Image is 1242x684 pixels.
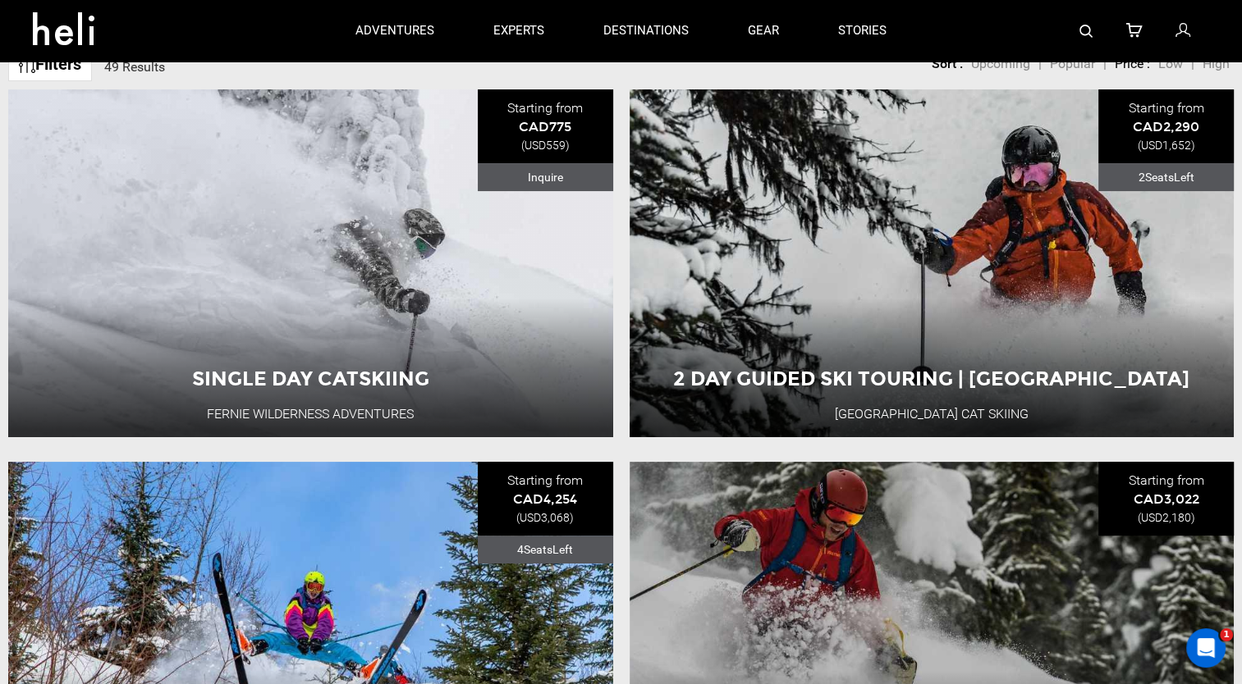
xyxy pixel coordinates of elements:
[8,47,92,82] a: Filters
[1158,56,1183,71] span: Low
[1203,56,1230,71] span: High
[1115,55,1150,74] li: Price :
[493,22,544,39] p: experts
[932,55,963,74] li: Sort :
[1220,628,1233,641] span: 1
[1038,55,1042,74] li: |
[1050,56,1095,71] span: Popular
[355,22,434,39] p: adventures
[19,57,35,73] img: btn-icon.svg
[1079,25,1093,38] img: search-bar-icon.svg
[1186,628,1226,668] iframe: Intercom live chat
[1191,55,1194,74] li: |
[104,59,165,75] span: 49 Results
[971,56,1030,71] span: Upcoming
[603,22,689,39] p: destinations
[1103,55,1107,74] li: |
